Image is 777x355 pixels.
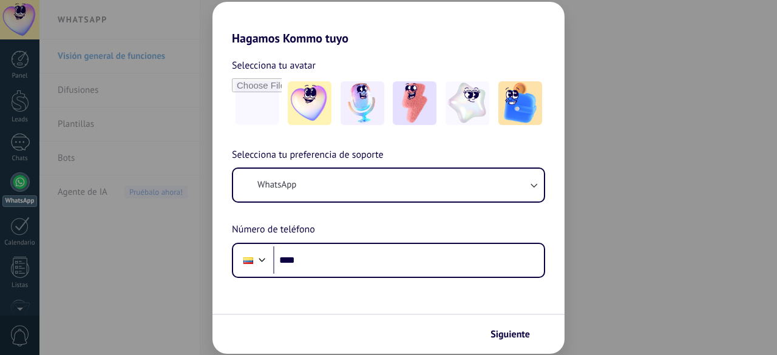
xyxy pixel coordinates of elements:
[498,81,542,125] img: -5.jpeg
[232,147,384,163] span: Selecciona tu preferencia de soporte
[233,169,544,201] button: WhatsApp
[446,81,489,125] img: -4.jpeg
[341,81,384,125] img: -2.jpeg
[393,81,436,125] img: -3.jpeg
[288,81,331,125] img: -1.jpeg
[237,248,260,273] div: Ecuador: + 593
[490,330,530,339] span: Siguiente
[257,179,296,191] span: WhatsApp
[485,324,546,345] button: Siguiente
[232,222,315,238] span: Número de teléfono
[232,58,316,73] span: Selecciona tu avatar
[212,2,565,46] h2: Hagamos Kommo tuyo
